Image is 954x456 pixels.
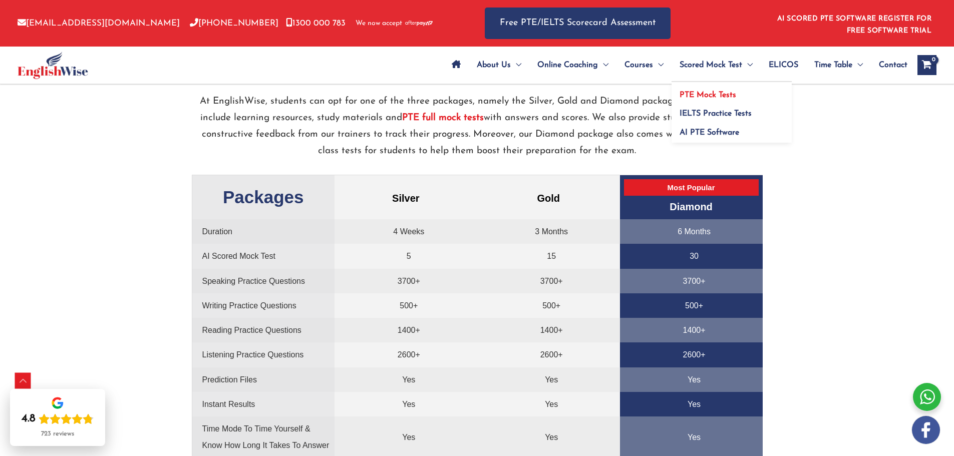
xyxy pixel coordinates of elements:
[192,293,335,318] td: Writing Practice Questions
[192,269,335,293] td: Speaking Practice Questions
[814,48,852,83] span: Time Table
[41,430,74,438] div: 723 reviews
[335,293,477,318] td: 500+
[335,367,477,392] td: Yes
[192,93,763,160] p: At EnglishWise, students can opt for one of the three packages, namely the Silver, Gold and Diamo...
[620,392,763,416] td: Yes
[537,193,560,204] span: Gold
[477,219,620,244] td: 3 Months
[620,293,763,318] td: 500+
[624,179,759,196] span: Most Popular
[672,48,761,83] a: Scored Mock TestMenu Toggle
[286,19,346,28] a: 1300 000 783
[912,416,940,444] img: white-facebook.png
[477,318,620,342] td: 1400+
[18,52,88,79] img: cropped-ew-logo
[672,120,792,143] a: AI PTE Software
[192,318,335,342] td: Reading Practice Questions
[192,392,335,416] td: Instant Results
[761,48,806,83] a: ELICOS
[620,318,763,342] td: 1400+
[469,48,529,83] a: About UsMenu Toggle
[477,48,511,83] span: About Us
[672,101,792,120] a: IELTS Practice Tests
[192,175,335,219] th: Packages
[742,48,753,83] span: Menu Toggle
[477,367,620,392] td: Yes
[335,318,477,342] td: 1400+
[477,244,620,268] td: 15
[335,219,477,244] td: 4 Weeks
[485,8,671,39] a: Free PTE/IELTS Scorecard Assessment
[477,342,620,367] td: 2600+
[620,342,763,367] td: 2600+
[620,367,763,392] td: Yes
[192,219,335,244] td: Duration
[653,48,664,83] span: Menu Toggle
[444,48,907,83] nav: Site Navigation: Main Menu
[852,48,863,83] span: Menu Toggle
[356,19,402,29] span: We now accept
[511,48,521,83] span: Menu Toggle
[477,392,620,416] td: Yes
[777,15,932,35] a: AI SCORED PTE SOFTWARE REGISTER FOR FREE SOFTWARE TRIAL
[771,7,936,40] aside: Header Widget 1
[190,19,278,28] a: [PHONE_NUMBER]
[22,412,94,426] div: Rating: 4.8 out of 5
[680,91,736,99] span: PTE Mock Tests
[335,244,477,268] td: 5
[335,392,477,416] td: Yes
[192,342,335,367] td: Listening Practice Questions
[670,201,713,212] span: Diamond
[620,244,763,268] td: 30
[537,48,598,83] span: Online Coaching
[402,113,484,123] a: PTE full mock tests
[405,21,433,26] img: Afterpay-Logo
[529,48,616,83] a: Online CoachingMenu Toggle
[18,19,180,28] a: [EMAIL_ADDRESS][DOMAIN_NAME]
[620,269,763,293] td: 3700+
[477,269,620,293] td: 3700+
[598,48,608,83] span: Menu Toggle
[624,48,653,83] span: Courses
[616,48,672,83] a: CoursesMenu Toggle
[871,48,907,83] a: Contact
[879,48,907,83] span: Contact
[22,412,36,426] div: 4.8
[335,269,477,293] td: 3700+
[620,219,763,244] td: 6 Months
[680,110,752,118] span: IELTS Practice Tests
[335,342,477,367] td: 2600+
[672,82,792,101] a: PTE Mock Tests
[680,129,739,137] span: AI PTE Software
[680,48,742,83] span: Scored Mock Test
[477,293,620,318] td: 500+
[192,367,335,392] td: Prediction Files
[806,48,871,83] a: Time TableMenu Toggle
[769,48,798,83] span: ELICOS
[392,193,419,204] span: Silver
[192,244,335,268] td: AI Scored Mock Test
[917,55,936,75] a: View Shopping Cart, empty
